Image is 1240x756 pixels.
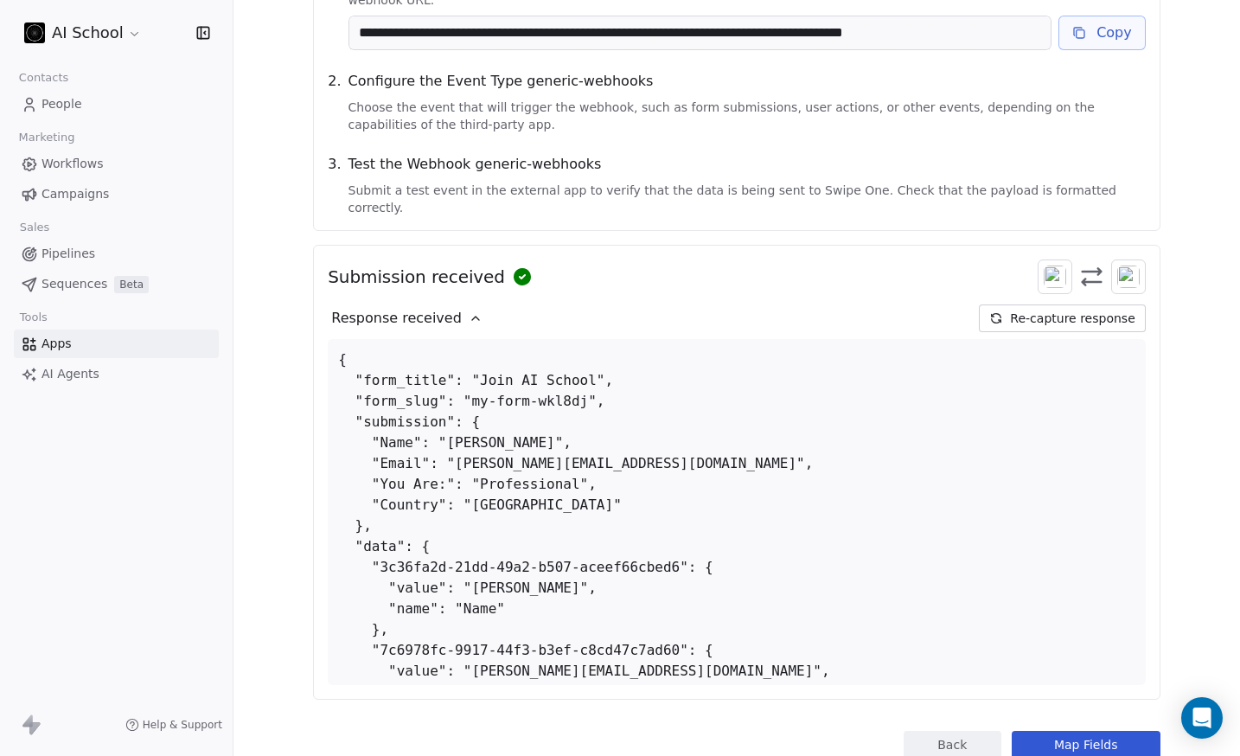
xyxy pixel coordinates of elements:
span: Beta [114,276,149,293]
span: Test the Webhook generic-webhooks [348,154,1146,175]
span: Contacts [11,65,76,91]
a: Help & Support [125,718,222,732]
span: Campaigns [42,185,109,203]
span: Marketing [11,125,82,151]
span: Sales [12,215,57,240]
span: Workflows [42,155,104,173]
span: Choose the event that will trigger the webhook, such as form submissions, user actions, or other ... [348,99,1146,133]
a: Apps [14,330,219,358]
span: 2 . [328,71,341,133]
span: Sequences [42,275,107,293]
button: AI School [21,18,145,48]
img: swipeonelogo.svg [1044,266,1066,288]
a: Pipelines [14,240,219,268]
button: Re-capture response [979,304,1145,332]
div: Open Intercom Messenger [1181,697,1223,739]
button: Copy [1058,16,1146,50]
span: Pipelines [42,245,95,263]
span: People [42,95,82,113]
span: AI School [52,22,124,44]
a: Workflows [14,150,219,178]
a: Campaigns [14,180,219,208]
a: SequencesBeta [14,270,219,298]
span: Response received [331,308,462,329]
span: AI Agents [42,365,99,383]
div: { "form_title": "Join AI School", "form_slug": "my-form-wkl8dj", "submission": { "Name": "[PERSON... [328,339,1146,685]
span: Submit a test event in the external app to verify that the data is being sent to Swipe One. Check... [348,182,1146,216]
span: Apps [42,335,72,353]
span: 3 . [328,154,341,216]
span: Tools [12,304,54,330]
a: AI Agents [14,360,219,388]
img: 3.png [24,22,45,43]
img: webhooks.svg [1117,266,1140,288]
span: Configure the Event Type generic-webhooks [348,71,1146,92]
span: Submission received [328,265,505,289]
a: People [14,90,219,119]
span: Help & Support [143,718,222,732]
